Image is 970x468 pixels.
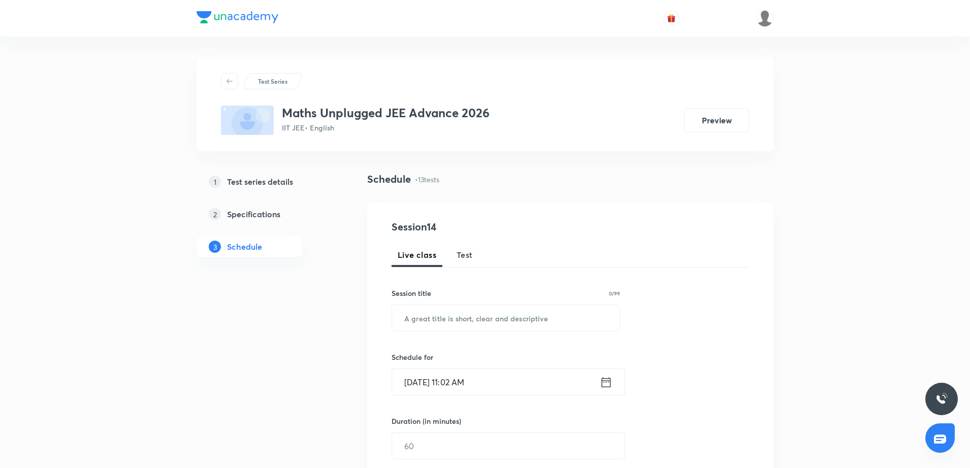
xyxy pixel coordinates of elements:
[282,106,490,120] h3: Maths Unplugged JEE Advance 2026
[392,433,625,459] input: 60
[282,122,490,133] p: IIT JEE • English
[663,10,680,26] button: avatar
[415,174,439,185] p: • 13 tests
[227,176,293,188] h5: Test series details
[197,11,278,26] a: Company Logo
[197,172,335,192] a: 1Test series details
[209,176,221,188] p: 1
[392,352,620,362] h6: Schedule for
[197,11,278,23] img: Company Logo
[609,291,620,296] p: 0/99
[935,393,948,405] img: ttu
[398,249,436,261] span: Live class
[197,204,335,224] a: 2Specifications
[209,241,221,253] p: 3
[756,10,773,27] img: Siddharth Mitra
[392,305,620,331] input: A great title is short, clear and descriptive
[392,219,577,235] h4: Session 14
[367,172,411,187] h4: Schedule
[457,249,473,261] span: Test
[227,208,280,220] h5: Specifications
[209,208,221,220] p: 2
[227,241,262,253] h5: Schedule
[392,416,461,426] h6: Duration (in minutes)
[392,288,431,298] h6: Session title
[221,106,274,135] img: fallback-thumbnail.png
[667,14,676,23] img: avatar
[684,108,749,132] button: Preview
[258,77,287,86] p: Test Series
